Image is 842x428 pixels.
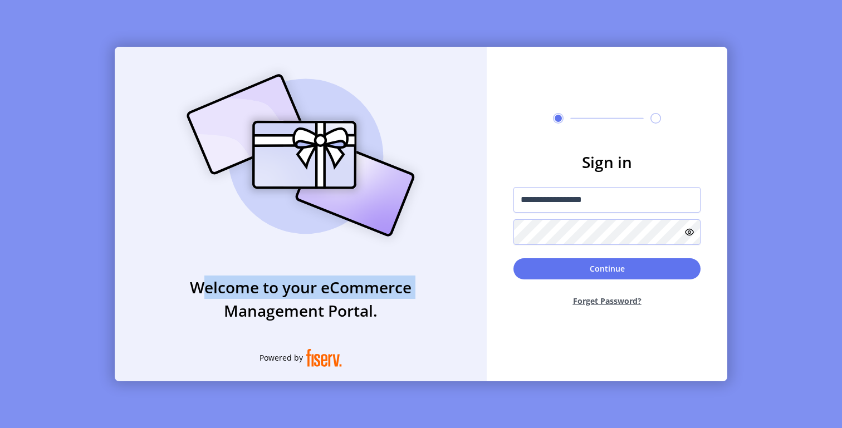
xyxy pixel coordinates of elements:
img: card_Illustration.svg [170,62,432,249]
h3: Sign in [513,150,701,174]
span: Powered by [260,352,303,363]
button: Forget Password? [513,286,701,316]
button: Continue [513,258,701,279]
h3: Welcome to your eCommerce Management Portal. [115,276,487,322]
